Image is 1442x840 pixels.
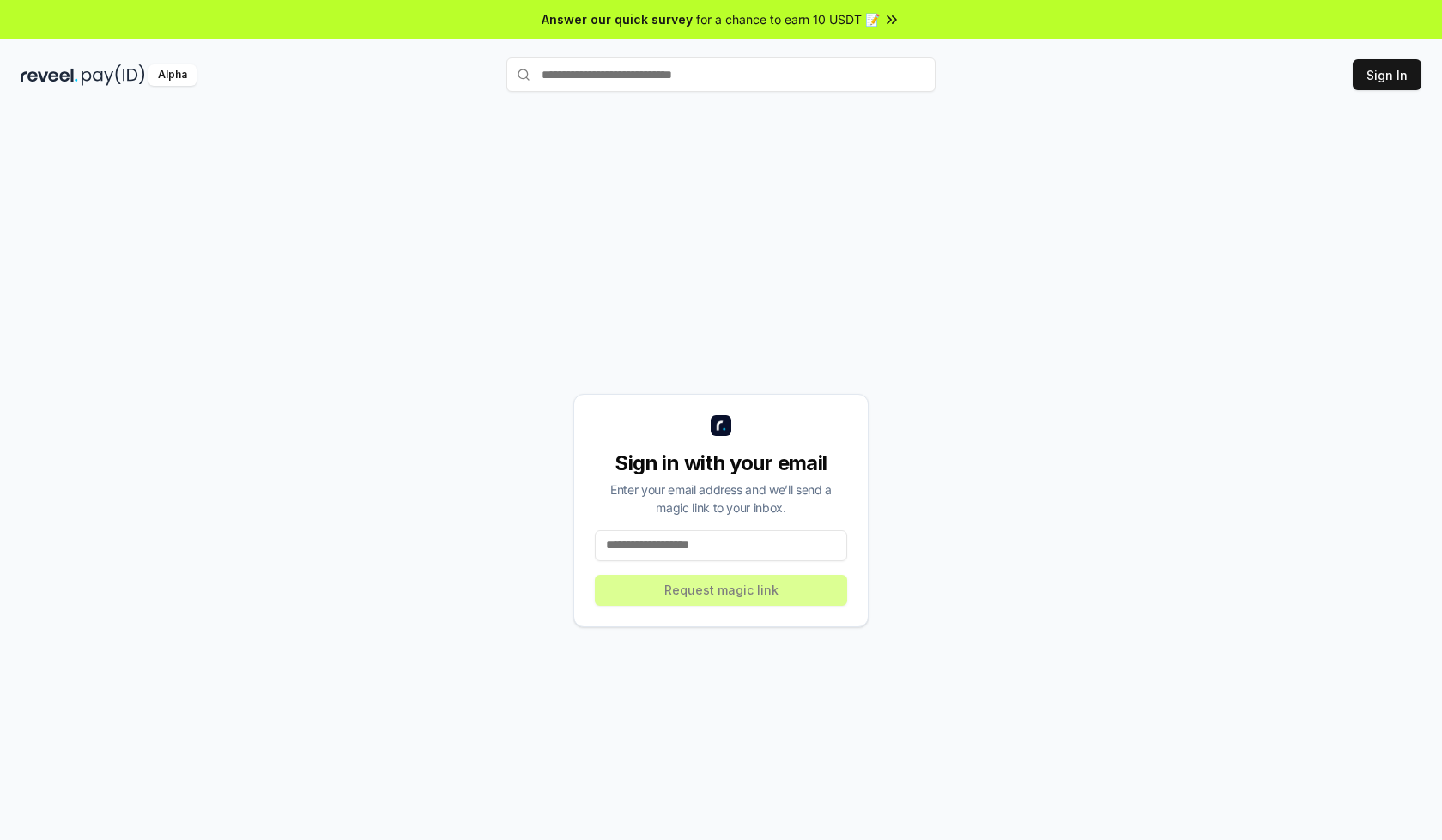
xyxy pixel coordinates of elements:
[595,480,847,517] div: Enter your email address and we’ll send a magic link to your inbox.
[82,64,145,86] img: pay_id
[696,10,880,28] span: for a chance to earn 10 USDT 📝
[542,10,693,28] span: Answer our quick survey
[595,450,847,477] div: Sign in with your email
[148,64,197,86] div: Alpha
[711,415,731,436] img: logo_small
[21,64,78,86] img: reveel_dark
[1353,59,1421,90] button: Sign In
